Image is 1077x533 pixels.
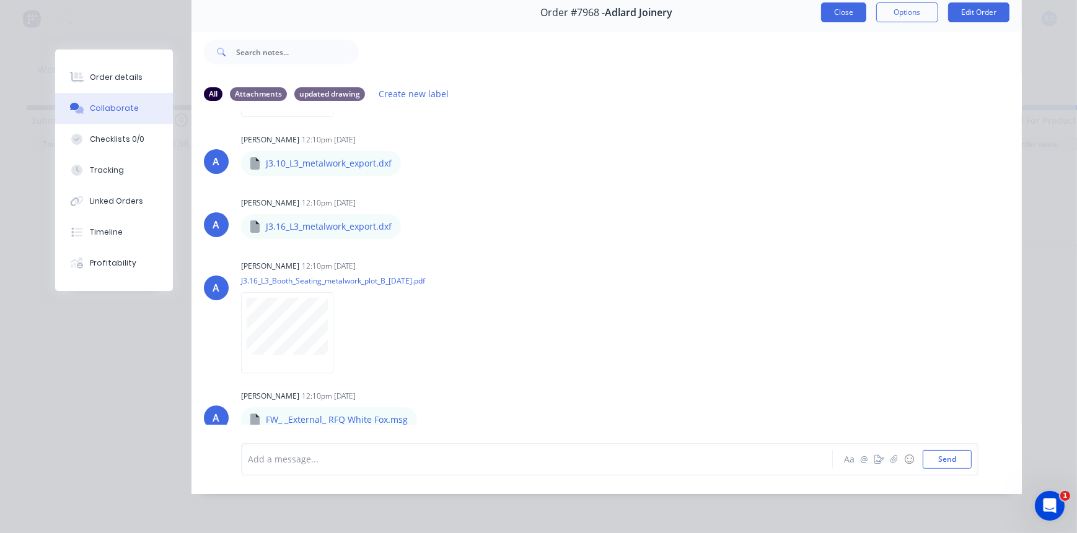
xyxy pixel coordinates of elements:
button: Create new label [372,85,455,102]
p: J3.16_L3_Booth_Seating_metalwork_plot_B_[DATE].pdf [241,275,425,286]
button: Order details [55,62,173,93]
div: A [213,154,220,169]
input: Search notes... [236,40,359,64]
div: Profitability [90,258,136,269]
button: Timeline [55,217,173,248]
button: Close [821,2,866,22]
p: FW_ _External_ RFQ White Fox.msg [266,414,408,426]
p: J3.16_L3_metalwork_export.dxf [266,220,392,233]
div: A [213,280,220,295]
iframe: Intercom live chat [1035,491,1065,521]
div: [PERSON_NAME] [241,391,299,402]
div: Collaborate [90,103,139,114]
div: A [213,217,220,232]
div: [PERSON_NAME] [241,261,299,272]
button: Aa [842,452,857,467]
div: Linked Orders [90,196,143,207]
div: Order details [90,72,143,83]
div: 12:10pm [DATE] [302,134,356,145]
div: 12:10pm [DATE] [302,197,356,209]
button: Edit Order [948,2,1009,22]
button: Options [876,2,938,22]
div: Checklists 0/0 [90,134,144,145]
div: 12:10pm [DATE] [302,391,356,402]
p: J3.10_L3_metalwork_export.dxf [266,157,392,170]
button: @ [857,452,872,467]
button: Profitability [55,248,173,279]
div: 12:10pm [DATE] [302,261,356,272]
span: Order #7968 - [541,7,605,19]
button: Tracking [55,155,173,186]
div: Tracking [90,165,124,176]
button: Linked Orders [55,186,173,217]
button: Send [923,450,972,469]
div: [PERSON_NAME] [241,197,299,209]
span: 1 [1060,491,1070,501]
div: [PERSON_NAME] [241,134,299,145]
div: Timeline [90,227,123,238]
button: Checklists 0/0 [55,124,173,155]
button: Collaborate [55,93,173,124]
div: All [204,87,222,101]
div: updated drawing [294,87,365,101]
button: ☺ [902,452,917,467]
div: A [213,410,220,425]
span: Adlard Joinery [605,7,673,19]
div: Attachments [230,87,287,101]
